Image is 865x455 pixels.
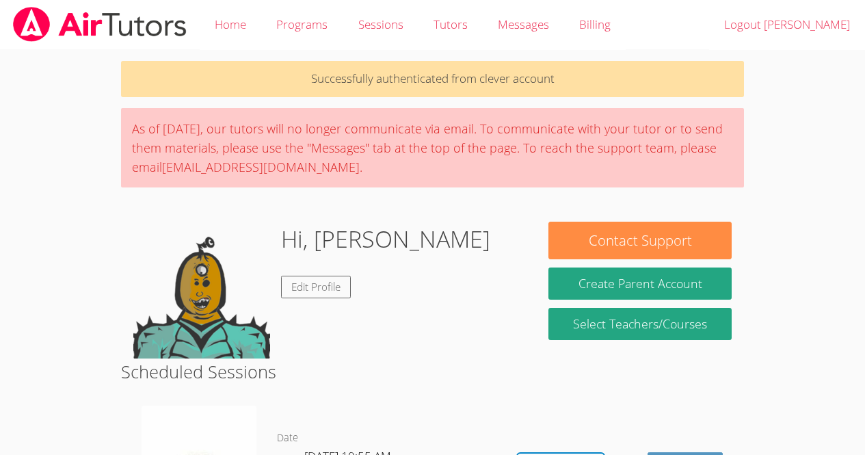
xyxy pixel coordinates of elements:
[121,108,744,187] div: As of [DATE], our tutors will no longer communicate via email. To communicate with your tutor or ...
[548,308,731,340] a: Select Teachers/Courses
[121,359,744,385] h2: Scheduled Sessions
[548,268,731,300] button: Create Parent Account
[133,222,270,359] img: default.png
[548,222,731,259] button: Contact Support
[281,276,351,298] a: Edit Profile
[281,222,490,257] h1: Hi, [PERSON_NAME]
[121,61,744,97] p: Successfully authenticated from clever account
[12,7,188,42] img: airtutors_banner-c4298cdbf04f3fff15de1276eac7730deb9818008684d7c2e4769d2f7ddbe033.png
[498,16,549,32] span: Messages
[277,430,298,447] dt: Date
